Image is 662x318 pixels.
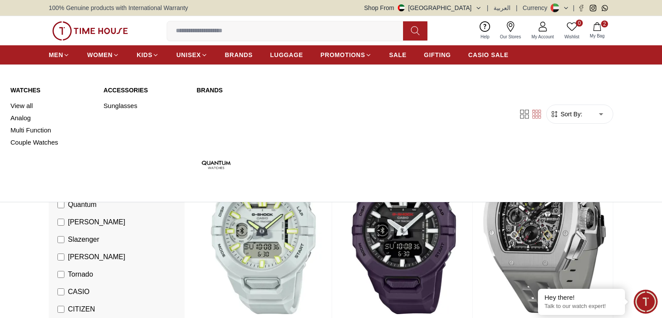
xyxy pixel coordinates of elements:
[494,3,511,12] button: العربية
[197,145,235,184] img: Quantum
[468,51,509,59] span: CASIO SALE
[225,47,253,63] a: BRANDS
[57,236,64,243] input: Slazenger
[49,51,63,59] span: MEN
[52,21,128,41] img: ...
[225,51,253,59] span: BRANDS
[137,47,159,63] a: KIDS
[137,51,152,59] span: KIDS
[10,112,93,124] a: Analog
[559,110,582,118] span: Sort By:
[424,47,451,63] a: GIFTING
[497,34,524,40] span: Our Stores
[578,5,585,11] a: Facebook
[528,34,558,40] span: My Account
[270,47,303,63] a: LUGGAGE
[68,269,93,280] span: Tornado
[57,219,64,226] input: [PERSON_NAME]
[10,100,93,112] a: View all
[601,20,608,27] span: 2
[561,34,583,40] span: Wishlist
[475,20,495,42] a: Help
[10,124,93,136] a: Multi Function
[389,47,407,63] a: SALE
[197,86,373,95] a: Brands
[270,51,303,59] span: LUGGAGE
[57,288,64,295] input: CASIO
[364,3,482,12] button: Shop From[GEOGRAPHIC_DATA]
[585,20,610,41] button: 2My Bag
[586,33,608,39] span: My Bag
[389,51,407,59] span: SALE
[495,20,526,42] a: Our Stores
[176,47,207,63] a: UNISEX
[320,51,365,59] span: PROMOTIONS
[68,287,90,297] span: CASIO
[590,5,596,11] a: Instagram
[49,3,188,12] span: 100% Genuine products with International Warranty
[320,47,372,63] a: PROMOTIONS
[104,100,186,112] a: Sunglasses
[523,3,551,12] div: Currency
[49,47,70,63] a: MEN
[10,86,93,95] a: Watches
[398,4,405,11] img: United Arab Emirates
[68,252,125,262] span: [PERSON_NAME]
[87,47,119,63] a: WOMEN
[87,51,113,59] span: WOMEN
[544,303,618,310] p: Talk to our watch expert!
[468,47,509,63] a: CASIO SALE
[573,3,575,12] span: |
[576,20,583,27] span: 0
[57,201,64,208] input: Quantum
[68,217,125,227] span: [PERSON_NAME]
[424,51,451,59] span: GIFTING
[559,20,585,42] a: 0Wishlist
[10,136,93,149] a: Couple Watches
[68,304,95,315] span: CITIZEN
[57,271,64,278] input: Tornado
[68,234,99,245] span: Slazenger
[487,3,489,12] span: |
[477,34,493,40] span: Help
[57,306,64,313] input: CITIZEN
[516,3,518,12] span: |
[176,51,201,59] span: UNISEX
[602,5,608,11] a: Whatsapp
[634,290,658,314] div: Chat Widget
[104,86,186,95] a: Accessories
[68,200,97,210] span: Quantum
[550,110,582,118] button: Sort By:
[57,254,64,260] input: [PERSON_NAME]
[544,293,618,302] div: Hey there!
